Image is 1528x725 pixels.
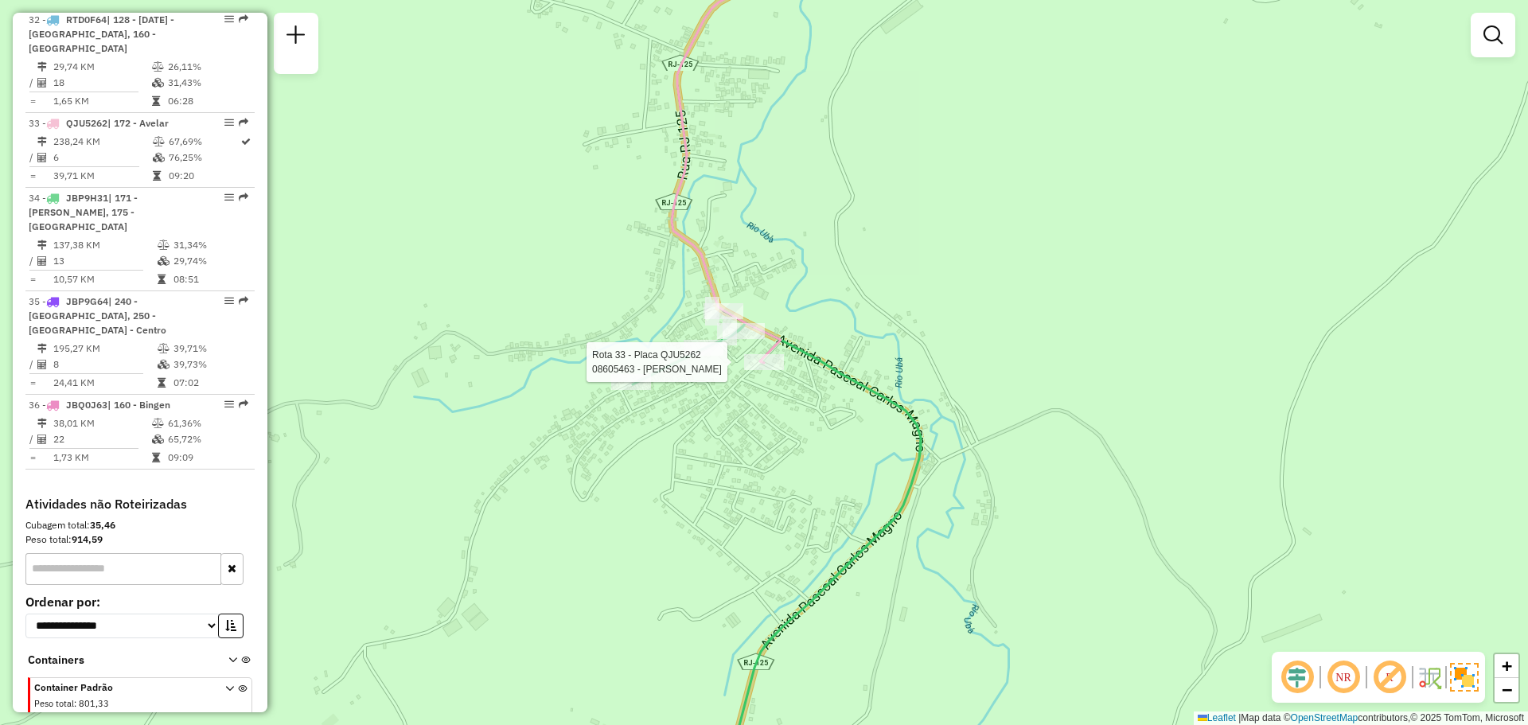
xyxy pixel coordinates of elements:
span: 32 - [29,14,174,54]
strong: 914,59 [72,533,103,545]
td: 38,01 KM [53,415,151,431]
td: / [29,75,37,91]
h4: Atividades não Roteirizadas [25,497,255,512]
td: 29,74% [173,253,248,269]
td: 31,34% [173,237,248,253]
span: − [1502,680,1512,700]
td: 65,72% [167,431,248,447]
em: Opções [224,296,234,306]
i: % de utilização do peso [152,419,164,428]
td: 10,57 KM [53,271,157,287]
i: % de utilização da cubagem [152,435,164,444]
a: Nova sessão e pesquisa [280,19,312,55]
i: Total de Atividades [37,78,47,88]
a: Exibir filtros [1477,19,1509,51]
span: Ocultar NR [1324,658,1362,696]
em: Rota exportada [239,14,248,24]
td: 09:20 [168,168,240,184]
em: Opções [224,14,234,24]
td: 22 [53,431,151,447]
i: Distância Total [37,62,47,72]
td: 76,25% [168,150,240,166]
img: Exibir/Ocultar setores [1450,663,1479,692]
td: 195,27 KM [53,341,157,357]
td: 39,71% [173,341,248,357]
i: Total de Atividades [37,435,47,444]
td: 18 [53,75,151,91]
i: Tempo total em rota [158,378,166,388]
span: | 128 - [DATE] - [GEOGRAPHIC_DATA], 160 - [GEOGRAPHIC_DATA] [29,14,174,54]
td: 238,24 KM [53,134,152,150]
td: 24,41 KM [53,375,157,391]
i: Tempo total em rota [153,171,161,181]
label: Ordenar por: [25,592,255,611]
i: % de utilização da cubagem [152,78,164,88]
td: 1,65 KM [53,93,151,109]
i: % de utilização do peso [153,137,165,146]
a: OpenStreetMap [1291,712,1358,723]
span: QJU5262 [66,117,107,129]
span: : [74,698,76,709]
em: Rota exportada [239,296,248,306]
td: 39,71 KM [53,168,152,184]
td: 26,11% [167,59,248,75]
div: Map data © contributors,© 2025 TomTom, Microsoft [1194,711,1528,725]
em: Rota exportada [239,118,248,127]
i: Distância Total [37,240,47,250]
td: 31,43% [167,75,248,91]
span: RTD0F64 [66,14,107,25]
span: Containers [28,652,208,668]
span: 801,33 [79,698,109,709]
div: Peso total: [25,532,255,547]
a: Zoom out [1495,678,1518,702]
i: Tempo total em rota [152,96,160,106]
td: / [29,150,37,166]
td: 09:09 [167,450,248,466]
span: | 160 - Bingen [107,399,170,411]
span: 33 - [29,117,169,129]
i: Tempo total em rota [158,275,166,284]
i: % de utilização do peso [152,62,164,72]
span: | 172 - Avelar [107,117,169,129]
strong: 35,46 [90,519,115,531]
td: = [29,93,37,109]
td: / [29,431,37,447]
td: 29,74 KM [53,59,151,75]
td: = [29,375,37,391]
i: % de utilização do peso [158,240,170,250]
a: Leaflet [1198,712,1236,723]
td: 6 [53,150,152,166]
i: Tempo total em rota [152,453,160,462]
i: % de utilização da cubagem [158,256,170,266]
td: 61,36% [167,415,248,431]
em: Rota exportada [239,400,248,409]
i: Distância Total [37,344,47,353]
em: Opções [224,193,234,202]
td: 39,73% [173,357,248,372]
span: JBP9G64 [66,295,108,307]
em: Opções [224,118,234,127]
td: = [29,271,37,287]
i: Distância Total [37,419,47,428]
td: 67,69% [168,134,240,150]
span: JBQ0J63 [66,399,107,411]
em: Opções [224,400,234,409]
td: 06:28 [167,93,248,109]
span: 34 - [29,192,138,232]
i: Total de Atividades [37,256,47,266]
i: Total de Atividades [37,360,47,369]
span: Peso total [34,698,74,709]
td: 1,73 KM [53,450,151,466]
span: Ocultar deslocamento [1278,658,1316,696]
i: Distância Total [37,137,47,146]
td: / [29,357,37,372]
i: Rota otimizada [241,137,251,146]
td: / [29,253,37,269]
td: 08:51 [173,271,248,287]
i: % de utilização do peso [158,344,170,353]
span: Exibir rótulo [1370,658,1409,696]
img: Fluxo de ruas [1417,665,1442,690]
td: 8 [53,357,157,372]
td: 07:02 [173,375,248,391]
span: Container Padrão [34,680,206,695]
